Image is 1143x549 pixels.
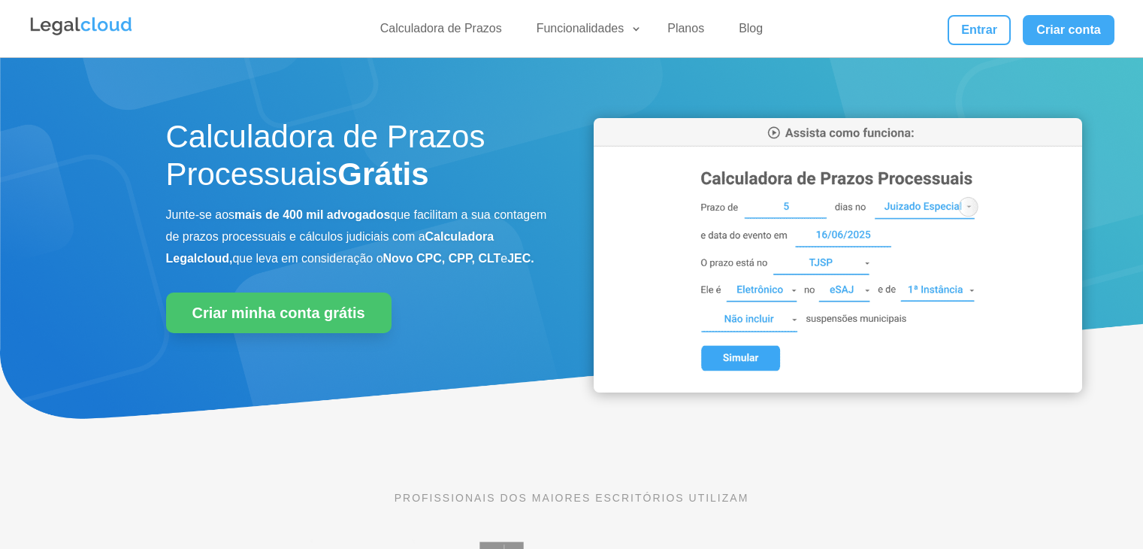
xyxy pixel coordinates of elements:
img: Calculadora de Prazos Processuais da Legalcloud [594,118,1082,393]
strong: Grátis [337,156,428,192]
b: mais de 400 mil advogados [234,208,390,221]
a: Blog [730,21,772,43]
a: Calculadora de Prazos Processuais da Legalcloud [594,382,1082,395]
a: Criar minha conta grátis [166,293,392,333]
a: Calculadora de Prazos [371,21,511,43]
h1: Calculadora de Prazos Processuais [166,118,549,202]
img: Legalcloud Logo [29,15,134,38]
a: Funcionalidades [528,21,643,43]
a: Logo da Legalcloud [29,27,134,40]
b: JEC. [507,252,534,265]
a: Planos [658,21,713,43]
b: Calculadora Legalcloud, [166,230,494,265]
a: Entrar [948,15,1011,45]
p: PROFISSIONAIS DOS MAIORES ESCRITÓRIOS UTILIZAM [166,490,978,506]
p: Junte-se aos que facilitam a sua contagem de prazos processuais e cálculos judiciais com a que le... [166,205,549,269]
a: Criar conta [1023,15,1114,45]
b: Novo CPC, CPP, CLT [383,252,501,265]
